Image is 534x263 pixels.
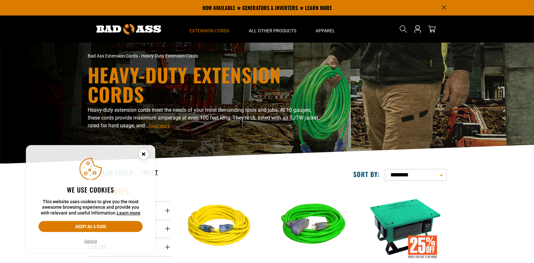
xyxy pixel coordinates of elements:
a: Bad Ass Extension Cords [88,53,138,58]
label: Sort by: [353,170,380,178]
summary: Extension Cords [180,16,239,43]
summary: Search [398,24,409,34]
img: Bad Ass Extension Cords [96,24,161,35]
h1: Heavy-Duty Extension Cords [88,65,324,104]
button: Decline [82,238,99,245]
span: Heavy-Duty Extension Cords [141,53,198,58]
button: Accept all & close [38,221,143,232]
span: › [139,53,140,58]
p: This website uses cookies to give you the most awesome browsing experience and provide you with r... [38,199,143,216]
span: All Other Products [249,28,296,34]
h2: We use cookies [38,185,143,194]
span: Read More [149,123,170,128]
nav: breadcrumbs [88,53,324,59]
span: Apparel [316,28,335,34]
a: Learn more [117,210,140,216]
aside: Cookie Consent [26,145,155,253]
span: Extension Cords [190,28,229,34]
span: Heavy-duty extension cords meet the needs of your most demanding tools and jobs. At 10 gauges, th... [88,107,318,129]
summary: Apparel [306,16,345,43]
summary: All Other Products [239,16,306,43]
